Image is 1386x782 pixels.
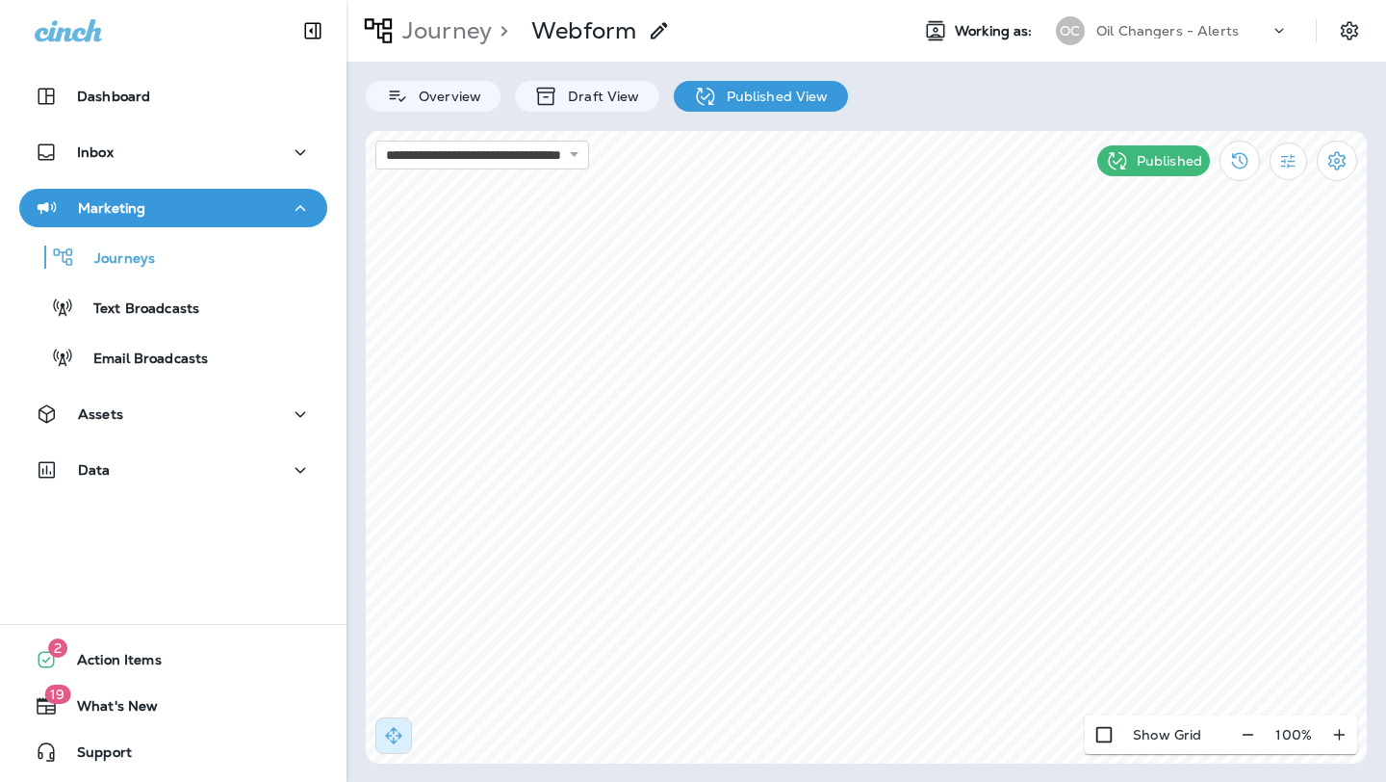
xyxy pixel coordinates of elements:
[395,16,492,45] p: Journey
[1275,727,1312,743] p: 100 %
[409,89,481,104] p: Overview
[78,406,123,422] p: Assets
[19,133,327,171] button: Inbox
[1096,23,1239,39] p: Oil Changers - Alerts
[19,687,327,725] button: 19What's New
[1317,141,1357,181] button: Settings
[531,16,636,45] p: Webform
[44,685,70,704] span: 19
[19,733,327,771] button: Support
[74,300,199,319] p: Text Broadcasts
[955,23,1037,39] span: Working as:
[19,451,327,489] button: Data
[75,250,155,269] p: Journeys
[1332,13,1367,48] button: Settings
[717,89,829,104] p: Published View
[19,237,327,277] button: Journeys
[58,698,158,721] span: What's New
[78,462,111,478] p: Data
[77,89,150,104] p: Dashboard
[77,144,114,160] p: Inbox
[19,77,327,116] button: Dashboard
[558,89,639,104] p: Draft View
[1133,727,1201,743] p: Show Grid
[74,351,208,369] p: Email Broadcasts
[19,337,327,378] button: Email Broadcasts
[286,12,340,50] button: Collapse Sidebar
[58,744,132,768] span: Support
[78,200,145,216] p: Marketing
[1056,16,1085,45] div: OC
[1137,153,1202,169] p: Published
[58,652,162,675] span: Action Items
[1270,143,1307,180] button: Filter Statistics
[19,395,327,433] button: Assets
[48,639,67,658] span: 2
[492,16,508,45] p: >
[19,640,327,679] button: 2Action Items
[1219,141,1260,181] button: View Changelog
[19,287,327,327] button: Text Broadcasts
[19,189,327,227] button: Marketing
